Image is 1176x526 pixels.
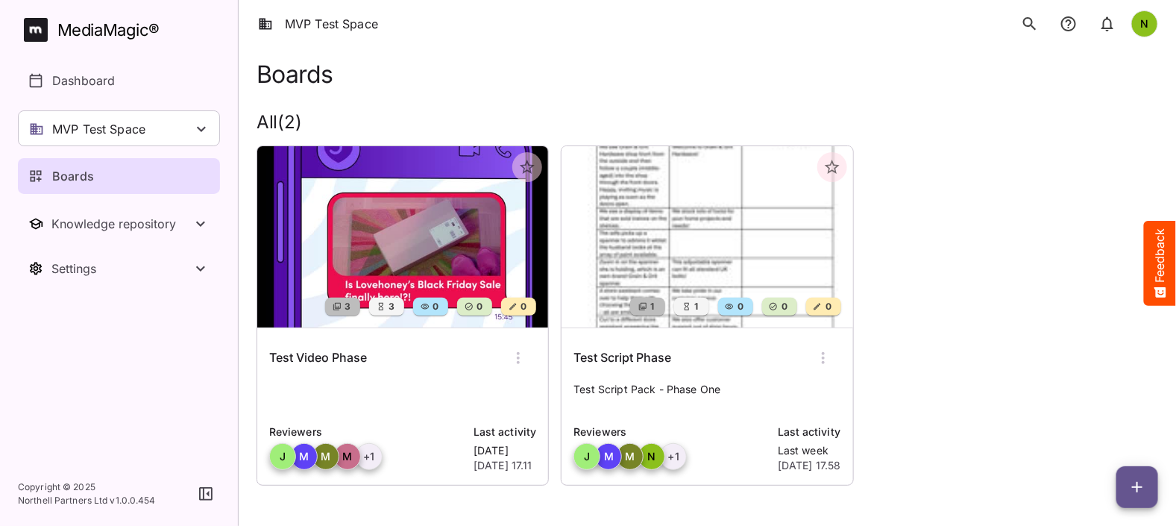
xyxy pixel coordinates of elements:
[18,206,220,242] nav: Knowledge repository
[257,112,1158,134] h2: All ( 2 )
[1144,221,1176,306] button: Feedback
[520,299,527,314] span: 0
[269,348,367,368] h6: Test Video Phase
[51,261,192,276] div: Settings
[52,120,145,138] p: MVP Test Space
[1131,10,1158,37] div: N
[780,299,787,314] span: 0
[432,299,439,314] span: 0
[52,167,94,185] p: Boards
[24,18,220,42] a: MediaMagic®
[344,299,351,314] span: 3
[257,60,333,88] h1: Boards
[573,382,840,412] p: Test Script Pack - Phase One
[18,206,220,242] button: Toggle Knowledge repository
[18,251,220,287] button: Toggle Settings
[18,63,220,98] a: Dashboard
[52,72,115,90] p: Dashboard
[51,216,192,231] div: Knowledge repository
[388,299,395,314] span: 3
[18,494,156,507] p: Northell Partners Ltd v 1.0.0.454
[18,158,220,194] a: Boards
[824,299,831,314] span: 0
[18,480,156,494] p: Copyright © 2025
[617,443,644,470] div: M
[573,348,671,368] h6: Test Script Phase
[476,299,483,314] span: 0
[356,443,383,470] div: + 1
[649,299,654,314] span: 1
[474,443,536,458] p: [DATE]
[1015,9,1045,39] button: search
[573,424,769,440] p: Reviewers
[1092,9,1122,39] button: notifications
[693,299,698,314] span: 1
[638,443,665,470] div: N
[736,299,743,314] span: 0
[291,443,318,470] div: M
[257,146,548,328] img: Test Video Phase
[778,443,841,458] p: Last week
[474,458,536,473] p: [DATE] 17.11
[595,443,622,470] div: M
[778,458,841,473] p: [DATE] 17.58
[474,424,536,440] p: Last activity
[312,443,339,470] div: M
[269,424,465,440] p: Reviewers
[562,146,852,328] img: Test Script Phase
[269,443,296,470] div: J
[57,18,160,43] div: MediaMagic ®
[778,424,841,440] p: Last activity
[573,443,600,470] div: J
[1054,9,1084,39] button: notifications
[334,443,361,470] div: M
[18,251,220,287] nav: Settings
[660,443,687,470] div: + 1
